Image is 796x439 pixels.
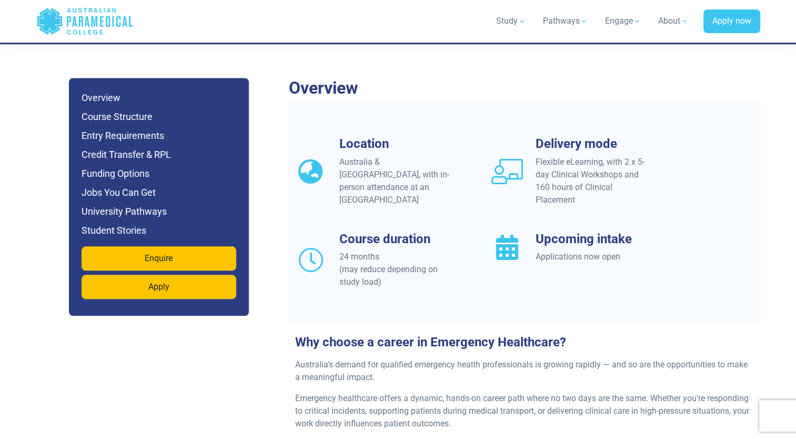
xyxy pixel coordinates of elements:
a: About [652,6,695,36]
a: Apply [82,275,236,299]
h3: Course duration [339,232,454,247]
div: Flexible eLearning, with 2 x 5-day Clinical Workshops and 160 hours of Clinical Placement [536,156,650,206]
div: Applications now open [536,251,650,263]
p: Emergency healthcare offers a dynamic, hands-on career path where no two days are the same. Wheth... [295,392,754,430]
a: Enquire [82,246,236,271]
h6: Overview [82,91,236,105]
h6: Jobs You Can Get [82,185,236,200]
div: Australia & [GEOGRAPHIC_DATA], with in-person attendance at an [GEOGRAPHIC_DATA] [339,156,454,206]
a: Pathways [537,6,595,36]
h6: Funding Options [82,166,236,181]
h6: Course Structure [82,109,236,124]
h6: Entry Requirements [82,128,236,143]
h2: Overview [289,78,760,98]
a: Study [490,6,532,36]
p: Australia’s demand for qualified emergency health professionals is growing rapidly — and so are t... [295,358,754,384]
h3: Why choose a career in Emergency Healthcare? [289,335,760,350]
div: 24 months (may reduce depending on study load) [339,251,454,288]
h6: Student Stories [82,223,236,238]
h3: Location [339,136,454,152]
a: Australian Paramedical College [36,4,134,38]
h6: Credit Transfer & RPL [82,147,236,162]
a: Apply now [703,9,760,34]
h6: University Pathways [82,204,236,219]
h3: Delivery mode [536,136,650,152]
h3: Upcoming intake [536,232,650,247]
a: Engage [599,6,648,36]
